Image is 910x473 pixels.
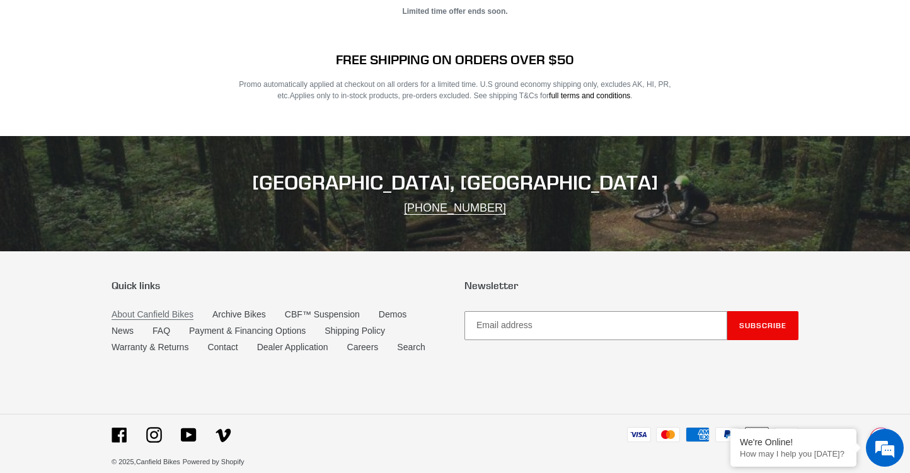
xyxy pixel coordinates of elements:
a: Dealer Application [257,342,328,352]
a: Careers [347,342,379,352]
strong: Limited time offer ends soon. [402,7,507,16]
span: We're online! [73,159,174,286]
a: full terms and conditions [549,91,630,100]
textarea: Type your message and hit 'Enter' [6,344,240,388]
a: Demos [379,309,406,319]
h2: FREE SHIPPING ON ORDERS OVER $50 [229,52,681,67]
span: Subscribe [739,321,786,330]
p: How may I help you today? [740,449,847,459]
a: Archive Bikes [212,309,266,319]
div: Minimize live chat window [207,6,237,37]
a: Shipping Policy [325,326,385,336]
a: News [112,326,134,336]
img: d_696896380_company_1647369064580_696896380 [40,63,72,94]
a: Warranty & Returns [112,342,188,352]
a: Canfield Bikes [136,458,180,465]
a: CBF™ Suspension [285,309,360,319]
input: Email address [464,311,727,340]
a: [PHONE_NUMBER] [404,202,506,215]
button: Subscribe [727,311,798,340]
div: Navigation go back [14,69,33,88]
div: We're Online! [740,437,847,447]
a: Search [397,342,425,352]
p: Promo automatically applied at checkout on all orders for a limited time. U.S ground economy ship... [229,79,681,101]
a: Powered by Shopify [183,458,245,465]
small: © 2025, [112,458,180,465]
a: Contact [207,342,238,352]
h2: [GEOGRAPHIC_DATA], [GEOGRAPHIC_DATA] [112,171,798,195]
a: About Canfield Bikes [112,309,193,320]
p: Newsletter [464,280,798,292]
a: Payment & Financing Options [189,326,306,336]
a: FAQ [153,326,170,336]
p: Quick links [112,280,446,292]
div: Chat with us now [84,71,231,87]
